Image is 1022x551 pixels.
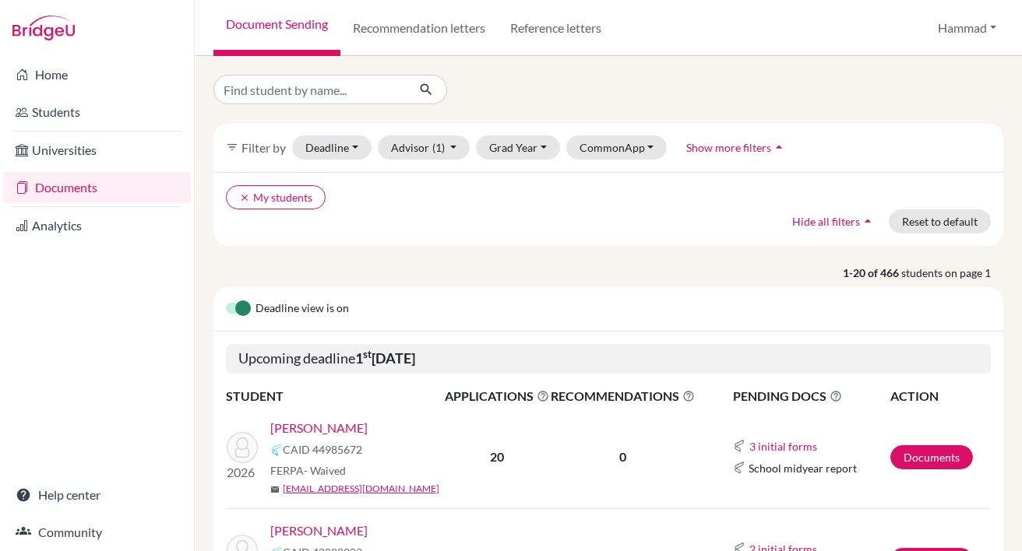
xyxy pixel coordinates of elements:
b: 20 [490,449,504,464]
i: arrow_drop_up [771,139,787,155]
img: Common App logo [270,444,283,456]
button: Show more filtersarrow_drop_up [673,135,800,160]
img: Bridge-U [12,16,75,40]
span: APPLICATIONS [445,387,549,405]
span: PENDING DOCS [733,387,889,405]
img: Alhammad, Saleh [227,432,258,463]
button: 3 initial forms [749,437,818,455]
span: mail [270,485,280,494]
a: Documents [3,172,191,203]
strong: 1-20 of 466 [843,265,901,281]
a: Students [3,97,191,128]
i: arrow_drop_up [860,213,876,229]
sup: st [363,348,372,360]
img: Common App logo [733,462,745,474]
span: Show more filters [686,141,771,154]
span: Filter by [241,140,286,155]
span: CAID 44985672 [283,441,362,458]
h5: Upcoming deadline [226,344,991,374]
p: 0 [551,447,695,466]
span: Deadline view is on [255,300,349,318]
a: [PERSON_NAME] [270,521,368,540]
i: clear [239,192,250,203]
button: CommonApp [566,135,668,160]
a: [PERSON_NAME] [270,419,368,437]
th: STUDENT [226,386,444,406]
a: Documents [890,445,973,469]
i: filter_list [226,141,238,153]
button: clearMy students [226,185,326,209]
span: FERPA [270,462,346,479]
th: ACTION [890,386,991,406]
a: [EMAIL_ADDRESS][DOMAIN_NAME] [283,482,439,496]
b: 1 [DATE] [355,349,415,367]
span: RECOMMENDATIONS [551,387,695,405]
a: Community [3,517,191,548]
a: Analytics [3,210,191,241]
img: Common App logo [733,440,745,452]
span: (1) [432,141,445,154]
button: Hide all filtersarrow_drop_up [779,209,889,233]
span: - Waived [304,464,346,477]
a: Universities [3,135,191,166]
span: Hide all filters [792,215,860,228]
p: 2026 [227,463,258,482]
button: Advisor(1) [378,135,470,160]
button: Hammad [931,13,1003,43]
a: Help center [3,479,191,511]
button: Grad Year [476,135,560,160]
button: Deadline [292,135,372,160]
span: School midyear report [749,460,857,476]
a: Home [3,59,191,90]
span: students on page 1 [901,265,1003,281]
button: Reset to default [889,209,991,233]
input: Find student by name... [213,75,407,104]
